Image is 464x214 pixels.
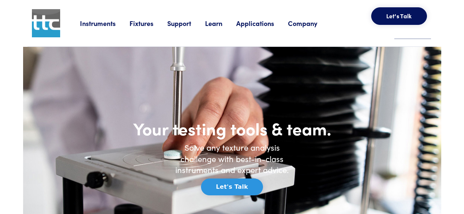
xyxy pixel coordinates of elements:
[107,118,357,139] h1: Your testing tools & team.
[129,19,167,28] a: Fixtures
[205,19,236,28] a: Learn
[371,7,427,25] button: Let's Talk
[80,19,129,28] a: Instruments
[288,19,331,28] a: Company
[167,19,205,28] a: Support
[170,142,295,176] h6: Solve any texture analysis challenge with best-in-class instruments and expert advice.
[201,179,263,195] button: Let's Talk
[236,19,288,28] a: Applications
[32,9,60,37] img: ttc_logo_1x1_v1.0.png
